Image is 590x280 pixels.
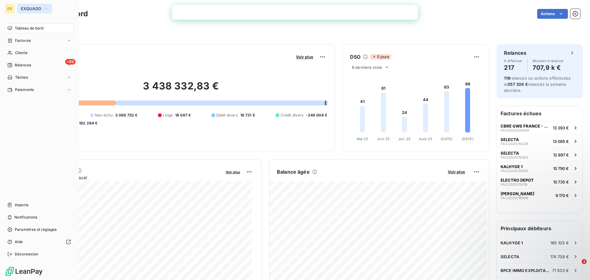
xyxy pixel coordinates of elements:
[553,125,569,130] span: 13 393 €
[15,227,57,232] span: Paramètres et réglages
[501,178,534,183] span: ELECTRO DEPOT
[240,112,255,118] span: 16 731 €
[504,59,522,63] span: À effectuer
[224,169,242,175] button: Voir plus
[216,112,238,118] span: Débit divers
[35,174,221,181] span: Chiffre d'affaires mensuel
[467,220,590,263] iframe: Intercom notifications message
[446,169,467,175] button: Voir plus
[163,112,173,118] span: Litige
[281,112,304,118] span: Crédit divers
[226,170,240,174] span: Voir plus
[15,87,34,93] span: Paiements
[553,152,569,157] span: 12 897 €
[553,139,569,144] span: 13 085 €
[501,137,519,142] span: SELECTA
[582,259,587,264] span: 2
[277,168,310,175] h6: Balance âgée
[501,156,528,159] span: FAC/2025/15453
[508,82,528,87] span: 257 324 €
[377,137,390,141] tspan: Juin 25
[504,76,571,93] span: relances ou actions effectuées et relancés la semaine dernière.
[441,137,452,141] tspan: [DATE]
[501,191,534,196] span: [PERSON_NAME]
[15,251,38,257] span: Déconnexion
[5,4,15,14] div: EX
[21,6,41,11] span: EXQUADO
[15,75,28,80] span: Tâches
[462,137,474,141] tspan: [DATE]
[5,237,73,247] a: Aide
[501,268,552,273] span: BPCE IMMO EXPLOITATION
[95,112,113,118] span: Non-échu
[556,193,569,198] span: 9 170 €
[357,137,368,141] tspan: Mai 25
[497,121,582,134] button: CBRE GWS FRANCE - COURBEVOIEFAC/2025/0002613 393 €
[501,128,529,132] span: FAC/2025/00026
[15,202,28,208] span: Imports
[350,53,360,61] h6: DSO
[306,112,327,118] span: -246 008 €
[172,5,418,20] iframe: Intercom live chat bannière
[15,38,31,43] span: Factures
[65,59,76,65] span: +99
[501,169,528,173] span: FAC/2025/15455
[370,54,391,60] span: 5 jours
[5,266,43,276] img: Logo LeanPay
[553,179,569,184] span: 10 735 €
[504,63,522,73] h4: 217
[115,112,138,118] span: 3 089 752 €
[352,65,382,70] span: 6 derniers mois
[501,151,519,156] span: SELECTA
[15,62,31,68] span: Relances
[497,175,582,188] button: ELECTRO DEPOTFAC/2025/1301910 735 €
[501,196,528,200] span: FAC/2025/16069
[497,188,582,202] button: [PERSON_NAME]FAC/2025/160699 170 €
[569,259,584,274] iframe: Intercom live chat
[419,137,432,141] tspan: Août 25
[15,26,43,31] span: Tableau de bord
[533,63,564,73] h4: 707,9 k €
[501,142,528,146] span: FAC/2025/15228
[175,112,191,118] span: 18 087 €
[552,268,569,273] span: 71 503 €
[296,54,313,59] span: Voir plus
[77,120,98,126] span: -192 294 €
[504,49,526,57] h6: Relances
[294,54,315,60] button: Voir plus
[398,137,411,141] tspan: Juil. 25
[504,76,510,81] span: 118
[501,164,523,169] span: KALHYGE 1
[35,80,327,98] h2: 3 438 332,83 €
[537,9,568,19] button: Actions
[14,215,37,220] span: Notifications
[553,166,569,171] span: 10 790 €
[497,134,582,148] button: SELECTAFAC/2025/1522813 085 €
[15,239,23,245] span: Aide
[497,161,582,175] button: KALHYGE 1FAC/2025/1545510 790 €
[501,124,550,128] span: CBRE GWS FRANCE - COURBEVOIE
[15,50,27,56] span: Clients
[497,148,582,161] button: SELECTAFAC/2025/1545312 897 €
[448,169,465,174] span: Voir plus
[501,183,527,186] span: FAC/2025/13019
[497,106,582,121] h6: Factures échues
[533,59,564,63] span: Montant à relancer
